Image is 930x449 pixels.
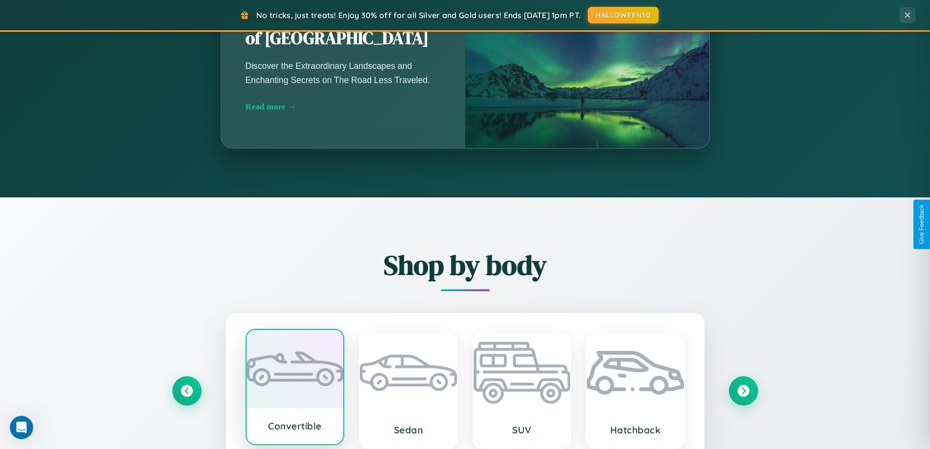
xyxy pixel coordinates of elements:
[246,102,441,112] div: Read more →
[246,59,441,86] p: Discover the Extraordinary Landscapes and Enchanting Secrets on The Road Less Traveled.
[256,420,334,432] h3: Convertible
[10,416,33,439] iframe: Intercom live chat
[597,424,674,436] h3: Hatchback
[246,5,441,50] h2: Unearthing the Mystique of [GEOGRAPHIC_DATA]
[256,10,580,20] span: No tricks, just treats! Enjoy 30% off for all Silver and Gold users! Ends [DATE] 1pm PT.
[483,424,561,436] h3: SUV
[918,205,925,244] div: Give Feedback
[370,424,447,436] h3: Sedan
[588,7,659,23] button: HALLOWEEN30
[172,246,758,284] h2: Shop by body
